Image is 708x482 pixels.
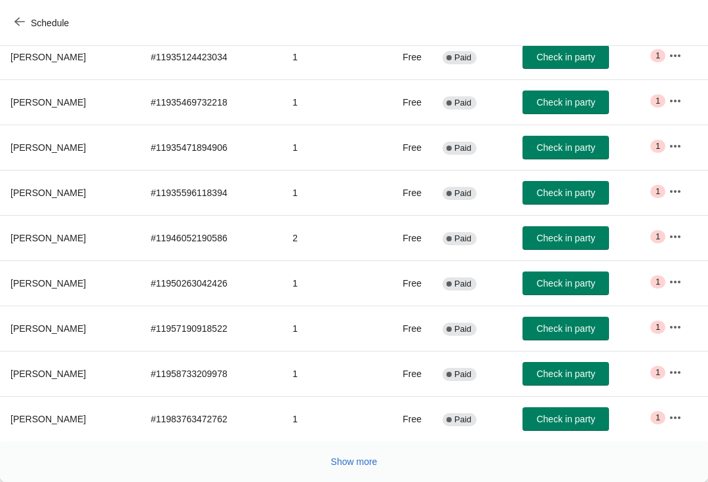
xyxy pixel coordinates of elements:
[656,367,660,378] span: 1
[656,141,660,151] span: 1
[282,215,373,260] td: 2
[374,125,433,170] td: Free
[10,233,86,243] span: [PERSON_NAME]
[656,322,660,332] span: 1
[140,125,282,170] td: # 11935471894906
[10,369,86,379] span: [PERSON_NAME]
[140,351,282,396] td: # 11958733209978
[140,170,282,215] td: # 11935596118394
[522,45,609,69] button: Check in party
[522,407,609,431] button: Check in party
[522,271,609,295] button: Check in party
[454,369,471,380] span: Paid
[282,79,373,125] td: 1
[10,188,86,198] span: [PERSON_NAME]
[140,215,282,260] td: # 11946052190586
[140,260,282,306] td: # 11950263042426
[374,215,433,260] td: Free
[454,143,471,153] span: Paid
[522,181,609,205] button: Check in party
[656,277,660,287] span: 1
[10,414,86,424] span: [PERSON_NAME]
[374,34,433,79] td: Free
[282,125,373,170] td: 1
[10,323,86,334] span: [PERSON_NAME]
[454,324,471,334] span: Paid
[454,52,471,63] span: Paid
[656,186,660,197] span: 1
[522,362,609,386] button: Check in party
[140,79,282,125] td: # 11935469732218
[282,170,373,215] td: 1
[374,260,433,306] td: Free
[454,414,471,425] span: Paid
[374,170,433,215] td: Free
[282,34,373,79] td: 1
[374,396,433,441] td: Free
[536,142,595,153] span: Check in party
[536,278,595,289] span: Check in party
[10,142,86,153] span: [PERSON_NAME]
[454,279,471,289] span: Paid
[536,97,595,108] span: Check in party
[656,412,660,423] span: 1
[454,233,471,244] span: Paid
[282,260,373,306] td: 1
[522,317,609,340] button: Check in party
[282,396,373,441] td: 1
[7,11,79,35] button: Schedule
[522,90,609,114] button: Check in party
[282,306,373,351] td: 1
[374,351,433,396] td: Free
[140,306,282,351] td: # 11957190918522
[10,97,86,108] span: [PERSON_NAME]
[536,233,595,243] span: Check in party
[282,351,373,396] td: 1
[331,456,378,467] span: Show more
[656,50,660,61] span: 1
[656,96,660,106] span: 1
[454,188,471,199] span: Paid
[140,34,282,79] td: # 11935124423034
[536,323,595,334] span: Check in party
[536,414,595,424] span: Check in party
[656,231,660,242] span: 1
[522,136,609,159] button: Check in party
[10,278,86,289] span: [PERSON_NAME]
[326,450,383,473] button: Show more
[31,18,69,28] span: Schedule
[536,52,595,62] span: Check in party
[522,226,609,250] button: Check in party
[536,369,595,379] span: Check in party
[374,79,433,125] td: Free
[536,188,595,198] span: Check in party
[374,306,433,351] td: Free
[454,98,471,108] span: Paid
[10,52,86,62] span: [PERSON_NAME]
[140,396,282,441] td: # 11983763472762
